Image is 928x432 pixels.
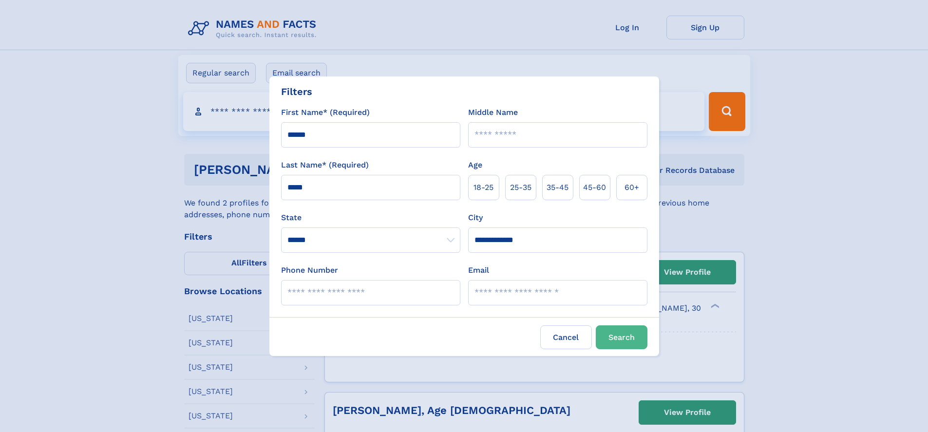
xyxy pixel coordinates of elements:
label: City [468,212,483,224]
label: Phone Number [281,264,338,276]
label: Email [468,264,489,276]
label: First Name* (Required) [281,107,370,118]
label: Last Name* (Required) [281,159,369,171]
span: 35‑45 [547,182,568,193]
button: Search [596,325,647,349]
span: 18‑25 [473,182,493,193]
span: 60+ [625,182,639,193]
div: Filters [281,84,312,99]
span: 25‑35 [510,182,531,193]
label: Cancel [540,325,592,349]
label: State [281,212,460,224]
span: 45‑60 [583,182,606,193]
label: Middle Name [468,107,518,118]
label: Age [468,159,482,171]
